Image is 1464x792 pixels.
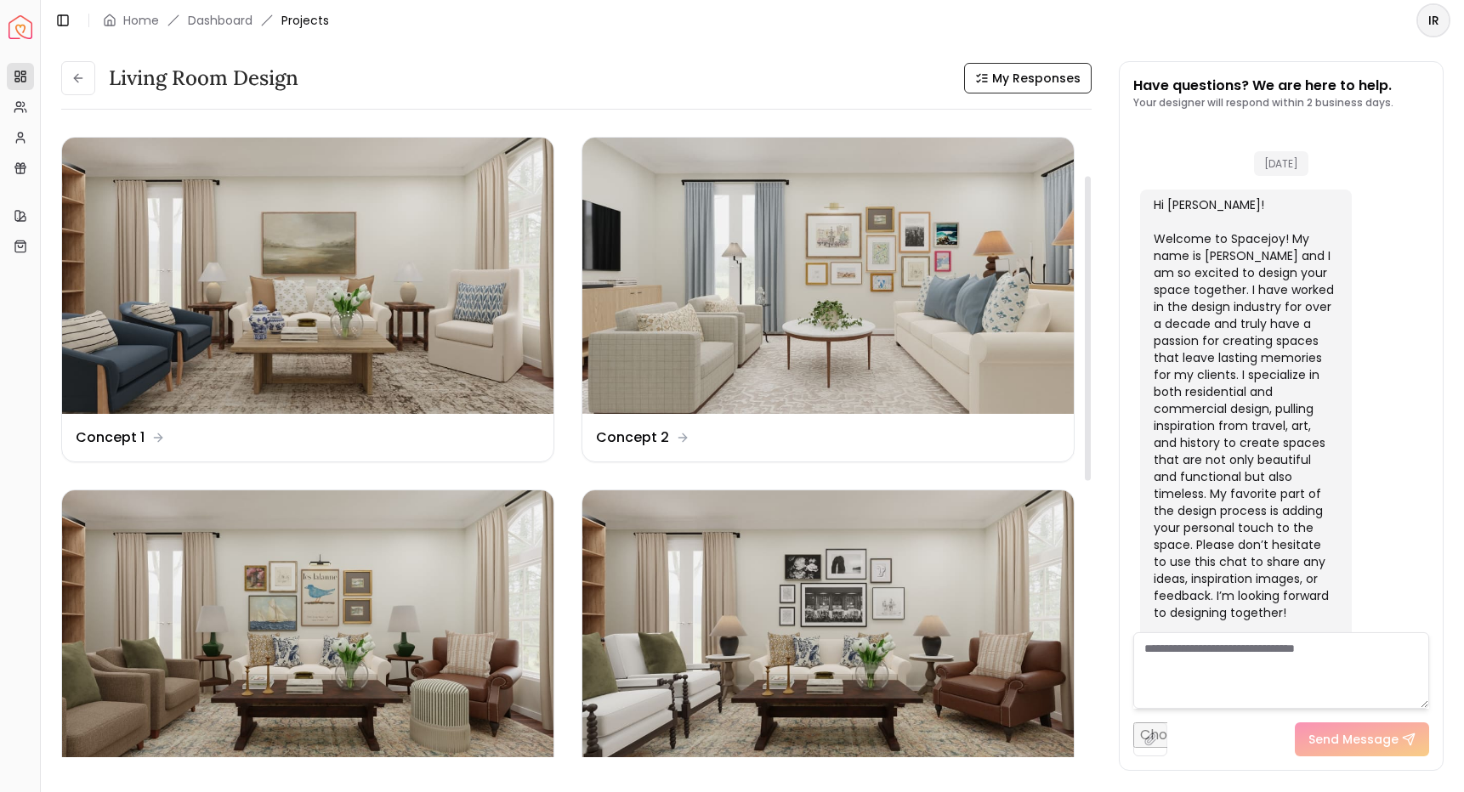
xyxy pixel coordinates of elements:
[582,490,1074,767] img: Revision 2
[9,15,32,39] img: Spacejoy Logo
[62,490,553,767] img: Revision 1
[103,12,329,29] nav: breadcrumb
[9,15,32,39] a: Spacejoy
[582,137,1075,462] a: Concept 2Concept 2
[109,65,298,92] h3: Living Room Design
[596,427,669,448] dd: Concept 2
[964,63,1092,93] button: My Responses
[62,138,553,414] img: Concept 1
[188,12,253,29] a: Dashboard
[992,70,1081,87] span: My Responses
[1254,151,1308,176] span: [DATE]
[1416,3,1450,37] button: IR
[61,137,554,462] a: Concept 1Concept 1
[1418,5,1449,36] span: IR
[281,12,329,29] span: Projects
[582,138,1074,414] img: Concept 2
[1154,196,1335,774] div: Hi [PERSON_NAME]! Welcome to Spacejoy! My name is [PERSON_NAME] and I am so excited to design you...
[123,12,159,29] a: Home
[1133,76,1393,96] p: Have questions? We are here to help.
[1133,96,1393,110] p: Your designer will respond within 2 business days.
[76,427,145,448] dd: Concept 1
